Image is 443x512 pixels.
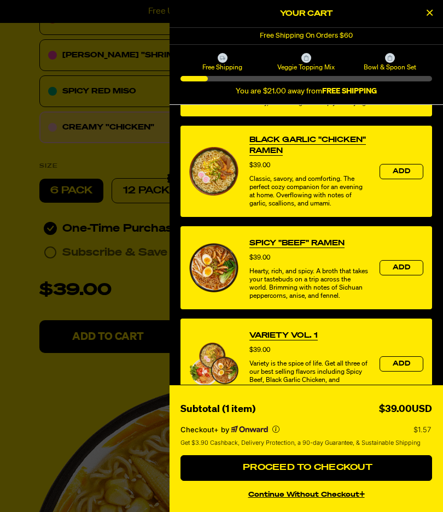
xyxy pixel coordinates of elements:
[249,134,369,156] a: View Black Garlic "Chicken" Ramen
[170,28,443,44] div: 1 of 1
[180,425,219,434] span: Checkout+
[180,438,421,448] span: Get $3.90 Cashback, Delivery Protection, a 90-day Guarantee, & Sustainable Shipping
[393,361,410,367] span: Add
[189,343,238,386] img: View Variety Vol. 1
[180,5,432,22] h2: Your Cart
[180,125,432,217] div: product
[240,463,372,472] span: Proceed to Checkout
[350,63,430,72] span: Bowl & Spoon Set
[189,147,238,196] img: View Black Garlic "Chicken" Ramen
[180,87,432,96] div: You are $21.00 away from
[380,356,423,372] button: Add the product, Variety Vol. 1 to Cart
[221,425,229,434] span: by
[180,226,432,309] div: product
[249,255,270,261] span: $39.00
[380,260,423,275] button: Add the product, Spicy "Beef" Ramen to Cart
[249,268,369,301] div: Hearty, rich, and spicy. A broth that takes your tastebuds on a trip across the world. Brimming w...
[393,168,410,175] span: Add
[180,417,432,455] section: Checkout+
[249,238,345,249] a: View Spicy "Beef" Ramen
[272,426,279,433] button: More info
[180,455,432,481] button: Proceed to Checkout
[249,360,369,401] div: Variety is the spice of life. Get all three of our best selling flavors including Spicy Beef, Bla...
[180,318,432,410] div: product
[180,404,255,414] span: Subtotal (1 item)
[266,63,346,72] span: Veggie Topping Mix
[231,426,268,433] a: Powered by Onward
[182,63,263,72] span: Free Shipping
[180,485,432,501] button: continue without Checkout+
[189,243,238,292] img: View Spicy "Beef" Ramen
[322,87,377,95] b: FREE SHIPPING
[413,425,432,434] p: $1.57
[393,264,410,271] span: Add
[421,5,438,22] button: Close Cart
[249,347,270,354] span: $39.00
[380,164,423,179] button: Add the product, Black Garlic "Chicken" Ramen to Cart
[249,162,270,169] span: $39.00
[249,175,369,208] div: Classic, savory, and comforting. The perfect cozy companion for an evening at home. Overflowing w...
[379,402,432,417] div: $39.00USD
[249,330,318,341] a: View Variety Vol. 1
